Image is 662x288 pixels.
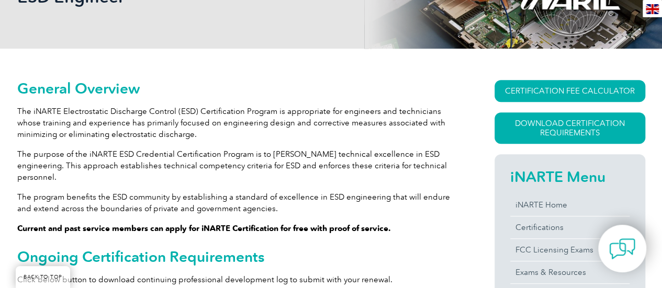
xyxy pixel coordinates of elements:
[17,191,457,214] p: The program benefits the ESD community by establishing a standard of excellence in ESD engineerin...
[510,194,630,216] a: iNARTE Home
[510,261,630,283] a: Exams & Resources
[510,216,630,238] a: Certifications
[17,248,457,265] h2: Ongoing Certification Requirements
[510,239,630,261] a: FCC Licensing Exams
[16,266,70,288] a: BACK TO TOP
[17,106,457,140] p: The iNARTE Electrostatic Discharge Control (ESD) Certification Program is appropriate for enginee...
[495,112,645,144] a: Download Certification Requirements
[17,80,457,97] h2: General Overview
[609,236,635,262] img: contact-chat.png
[17,148,457,183] p: The purpose of the iNARTE ESD Credential Certification Program is to [PERSON_NAME] technical exce...
[510,168,630,185] h2: iNARTE Menu
[495,80,645,102] a: CERTIFICATION FEE CALCULATOR
[646,4,659,14] img: en
[17,224,391,233] strong: Current and past service members can apply for iNARTE Certification for free with proof of service.
[17,274,457,285] p: Click below button to download continuing professional development log to submit with your renewal.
